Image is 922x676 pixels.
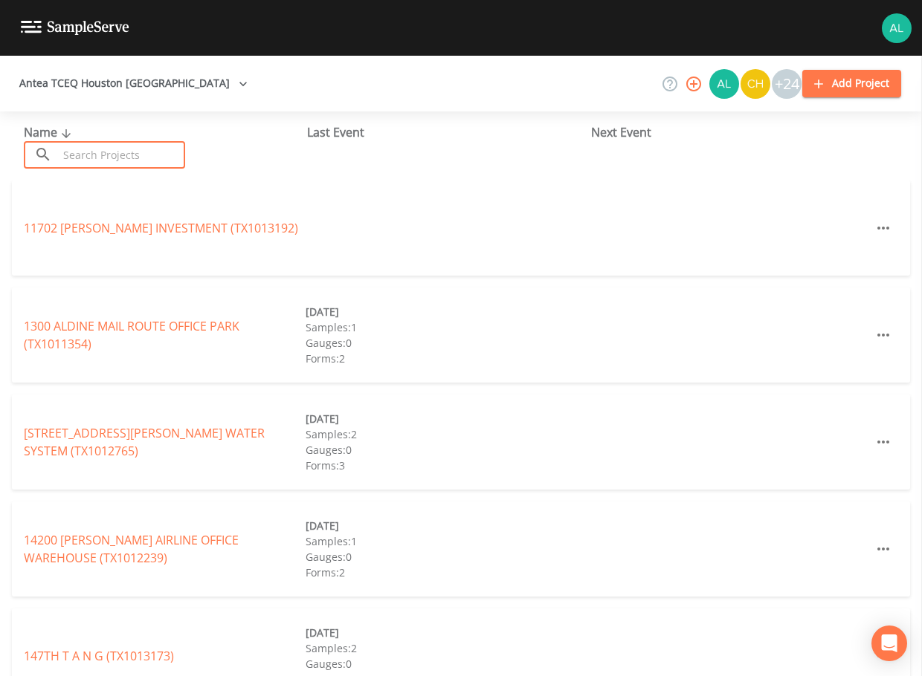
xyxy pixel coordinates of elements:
[58,141,185,169] input: Search Projects
[306,335,587,351] div: Gauges: 0
[306,533,587,549] div: Samples: 1
[741,69,770,99] img: c74b8b8b1c7a9d34f67c5e0ca157ed15
[24,425,265,459] a: [STREET_ADDRESS][PERSON_NAME] WATER SYSTEM (TX1012765)
[882,13,912,43] img: 30a13df2a12044f58df5f6b7fda61338
[24,532,239,566] a: 14200 [PERSON_NAME] AIRLINE OFFICE WAREHOUSE (TX1012239)
[871,625,907,661] div: Open Intercom Messenger
[802,70,901,97] button: Add Project
[306,518,587,533] div: [DATE]
[306,565,587,580] div: Forms: 2
[306,442,587,458] div: Gauges: 0
[306,304,587,319] div: [DATE]
[591,123,874,141] div: Next Event
[24,124,75,140] span: Name
[21,21,129,35] img: logo
[306,351,587,366] div: Forms: 2
[13,70,254,97] button: Antea TCEQ Houston [GEOGRAPHIC_DATA]
[307,123,590,141] div: Last Event
[306,411,587,426] div: [DATE]
[24,648,174,664] a: 147TH T A N G (TX1013173)
[306,458,587,473] div: Forms: 3
[306,656,587,672] div: Gauges: 0
[740,69,771,99] div: Charles Medina
[24,220,298,236] a: 11702 [PERSON_NAME] INVESTMENT (TX1013192)
[306,549,587,565] div: Gauges: 0
[306,426,587,442] div: Samples: 2
[772,69,802,99] div: +24
[709,69,740,99] div: Alaina Hahn
[306,640,587,656] div: Samples: 2
[306,625,587,640] div: [DATE]
[24,318,239,352] a: 1300 ALDINE MAIL ROUTE OFFICE PARK (TX1011354)
[709,69,739,99] img: 30a13df2a12044f58df5f6b7fda61338
[306,319,587,335] div: Samples: 1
